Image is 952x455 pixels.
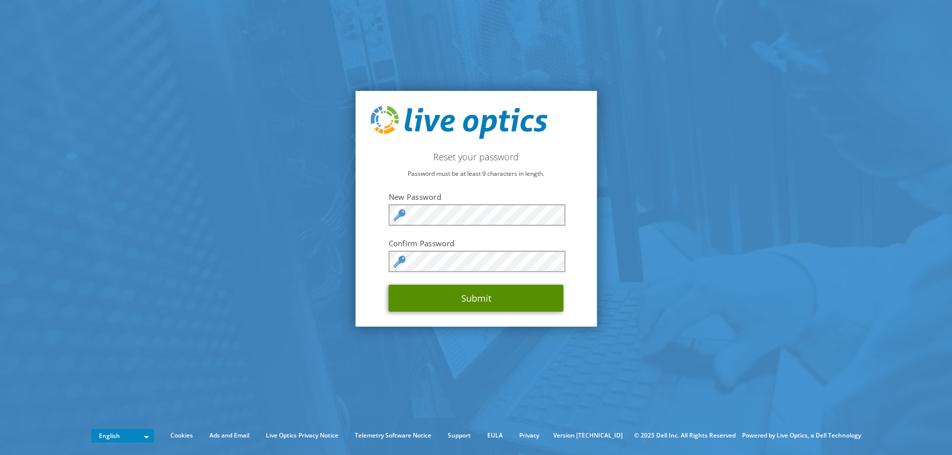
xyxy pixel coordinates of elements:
[440,430,478,441] a: Support
[202,430,257,441] a: Ads and Email
[163,430,200,441] a: Cookies
[258,430,346,441] a: Live Optics Privacy Notice
[370,168,582,179] p: Password must be at least 9 characters in length.
[389,285,564,312] button: Submit
[389,192,564,202] label: New Password
[629,430,741,441] li: © 2025 Dell Inc. All Rights Reserved
[512,430,547,441] a: Privacy
[370,151,582,162] h2: Reset your password
[480,430,510,441] a: EULA
[370,106,547,139] img: live_optics_svg.svg
[389,238,564,248] label: Confirm Password
[347,430,439,441] a: Telemetry Software Notice
[742,430,861,441] li: Powered by Live Optics, a Dell Technology
[548,430,628,441] li: Version [TECHNICAL_ID]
